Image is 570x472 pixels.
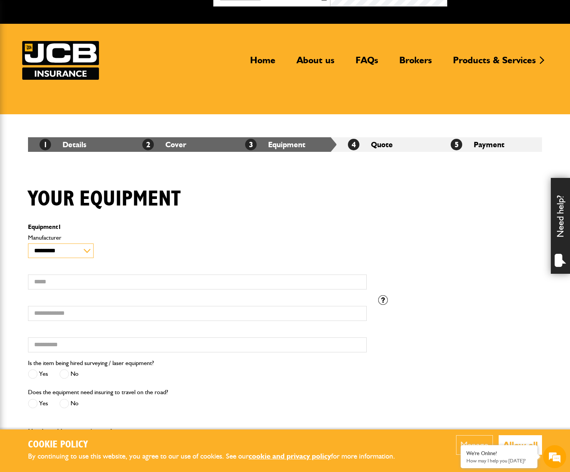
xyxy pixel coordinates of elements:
[10,94,140,110] input: Enter your email address
[126,4,144,22] div: Minimize live chat window
[451,139,462,150] span: 5
[447,54,542,72] a: Products & Services
[466,450,532,457] div: We're Online!
[466,458,532,464] p: How may I help you today?
[291,54,340,72] a: About us
[28,389,168,395] label: Does the equipment need insuring to travel on the road?
[58,223,61,230] span: 1
[336,137,439,152] li: Quote
[499,435,542,455] button: Allow all
[249,452,331,460] a: cookie and privacy policy
[439,137,542,152] li: Payment
[551,178,570,274] div: Need help?
[28,439,408,451] h2: Cookie Policy
[28,451,408,462] p: By continuing to use this website, you agree to our use of cookies. See our for more information.
[350,54,384,72] a: FAQs
[22,41,99,80] img: JCB Insurance Services logo
[28,235,367,241] label: Manufacturer
[40,139,51,150] span: 1
[22,41,99,80] a: JCB Insurance Services
[40,140,86,149] a: 1Details
[142,140,186,149] a: 2Cover
[394,54,438,72] a: Brokers
[28,369,48,379] label: Yes
[28,224,367,230] p: Equipment
[10,71,140,88] input: Enter your last name
[13,43,32,53] img: d_20077148190_company_1631870298795_20077148190
[456,435,493,455] button: Manage
[28,186,181,212] h1: Your equipment
[28,428,542,434] p: Need to add more equipment?
[28,360,154,366] label: Is the item being hired surveying / laser equipment?
[245,139,257,150] span: 3
[28,399,48,408] label: Yes
[10,116,140,133] input: Enter your phone number
[10,139,140,230] textarea: Type your message and hit 'Enter'
[142,139,154,150] span: 2
[59,369,79,379] label: No
[234,137,336,152] li: Equipment
[244,54,281,72] a: Home
[348,139,359,150] span: 4
[104,236,139,247] em: Start Chat
[40,43,129,53] div: Chat with us now
[59,399,79,408] label: No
